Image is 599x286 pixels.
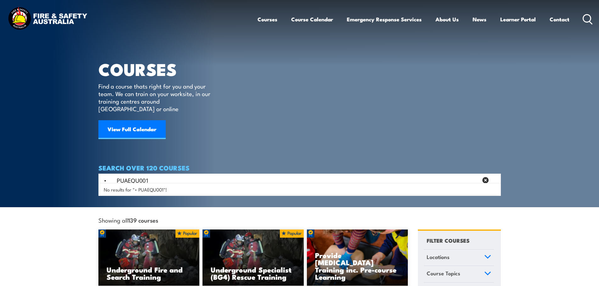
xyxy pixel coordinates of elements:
a: Courses [258,11,277,28]
a: Underground Specialist (BG4) Rescue Training [202,229,304,286]
img: Underground mine rescue [98,229,200,286]
img: Underground mine rescue [202,229,304,286]
h3: Underground Specialist (BG4) Rescue Training [211,266,296,280]
h4: SEARCH OVER 120 COURSES [98,164,501,171]
span: Showing all [98,217,158,223]
h3: Provide [MEDICAL_DATA] Training inc. Pre-course Learning [315,251,400,280]
span: No results for "• PUAEQU001"! [104,186,167,192]
a: News [473,11,486,28]
strong: 139 courses [128,216,158,224]
a: Emergency Response Services [347,11,422,28]
a: Provide [MEDICAL_DATA] Training inc. Pre-course Learning [307,229,408,286]
span: Course Topics [427,269,460,278]
form: Search form [105,176,480,185]
h4: FILTER COURSES [427,236,469,245]
a: Learner Portal [500,11,536,28]
a: Underground Fire and Search Training [98,229,200,286]
a: Locations [424,250,494,266]
img: Low Voltage Rescue and Provide CPR [307,229,408,286]
a: Course Calendar [291,11,333,28]
h3: Underground Fire and Search Training [107,266,191,280]
a: About Us [435,11,459,28]
button: Search magnifier button [490,176,499,185]
span: Locations [427,253,450,261]
h1: COURSES [98,62,219,76]
p: Find a course thats right for you and your team. We can train on your worksite, in our training c... [98,82,213,112]
a: View Full Calendar [98,120,166,139]
input: Search input [104,175,478,185]
a: Course Topics [424,266,494,282]
a: Contact [550,11,569,28]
